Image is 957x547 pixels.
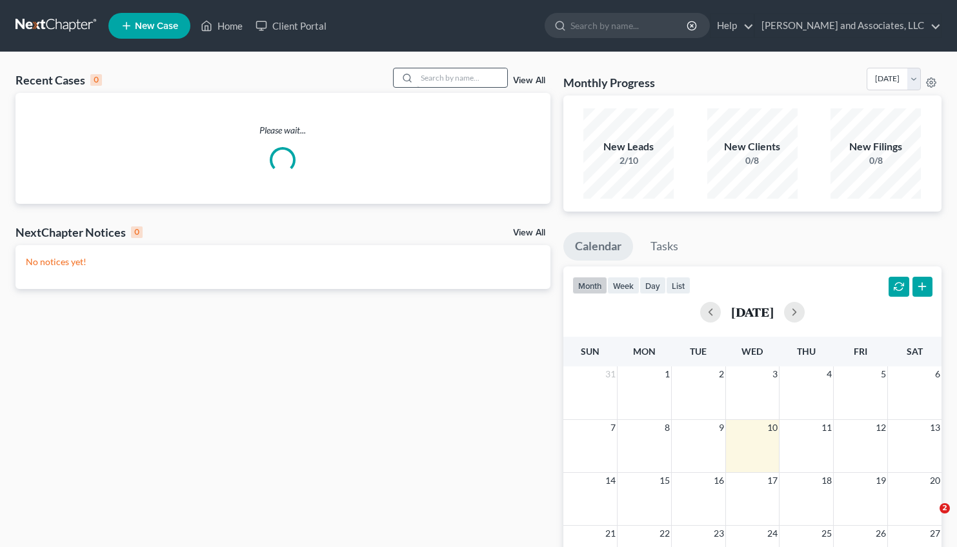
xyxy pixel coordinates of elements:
[874,473,887,488] span: 19
[718,420,725,435] span: 9
[854,346,867,357] span: Fri
[563,75,655,90] h3: Monthly Progress
[741,346,763,357] span: Wed
[707,154,798,167] div: 0/8
[90,74,102,86] div: 0
[26,255,540,268] p: No notices yet!
[131,226,143,238] div: 0
[640,277,666,294] button: day
[513,76,545,85] a: View All
[639,232,690,261] a: Tasks
[913,503,944,534] iframe: Intercom live chat
[663,420,671,435] span: 8
[690,346,707,357] span: Tue
[15,72,102,88] div: Recent Cases
[929,420,942,435] span: 13
[820,420,833,435] span: 11
[874,526,887,541] span: 26
[820,526,833,541] span: 25
[907,346,923,357] span: Sat
[563,232,633,261] a: Calendar
[604,366,617,382] span: 31
[718,366,725,382] span: 2
[583,139,674,154] div: New Leads
[135,21,178,31] span: New Case
[825,366,833,382] span: 4
[249,14,333,37] a: Client Portal
[766,473,779,488] span: 17
[15,124,550,137] p: Please wait...
[513,228,545,237] a: View All
[15,224,143,240] div: NextChapter Notices
[880,366,887,382] span: 5
[934,366,942,382] span: 6
[417,68,507,87] input: Search by name...
[194,14,249,37] a: Home
[570,14,689,37] input: Search by name...
[707,139,798,154] div: New Clients
[771,366,779,382] span: 3
[658,526,671,541] span: 22
[831,154,921,167] div: 0/8
[820,473,833,488] span: 18
[633,346,656,357] span: Mon
[797,346,816,357] span: Thu
[766,526,779,541] span: 24
[609,420,617,435] span: 7
[604,526,617,541] span: 21
[712,473,725,488] span: 16
[731,305,774,319] h2: [DATE]
[874,420,887,435] span: 12
[831,139,921,154] div: New Filings
[929,473,942,488] span: 20
[572,277,607,294] button: month
[607,277,640,294] button: week
[604,473,617,488] span: 14
[581,346,599,357] span: Sun
[663,366,671,382] span: 1
[940,503,950,513] span: 2
[666,277,690,294] button: list
[755,14,941,37] a: [PERSON_NAME] and Associates, LLC
[583,154,674,167] div: 2/10
[710,14,754,37] a: Help
[658,473,671,488] span: 15
[712,526,725,541] span: 23
[766,420,779,435] span: 10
